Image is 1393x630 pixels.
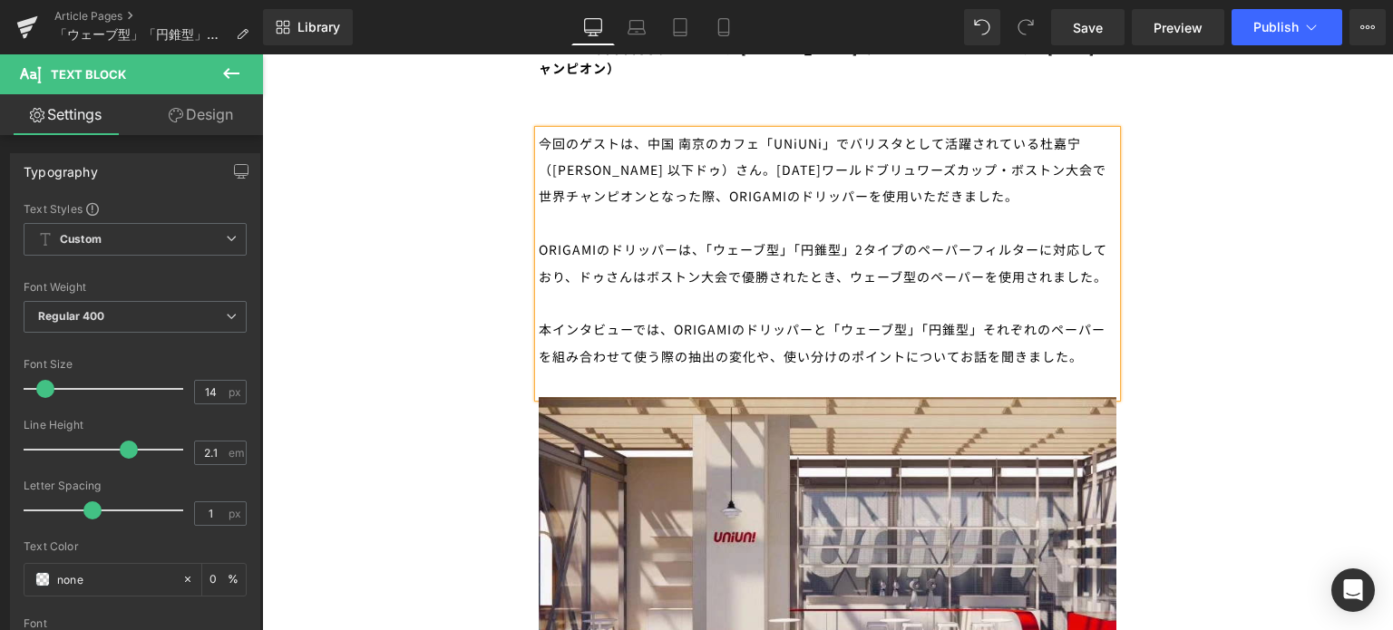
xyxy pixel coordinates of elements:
[1073,18,1103,37] span: Save
[1253,20,1299,34] span: Publish
[202,564,246,596] div: %
[1349,9,1386,45] button: More
[135,94,267,135] a: Design
[51,67,126,82] span: Text Block
[229,386,244,398] span: px
[229,508,244,519] span: px
[24,201,247,216] div: Text Styles
[263,9,353,45] a: New Library
[24,540,247,553] div: Text Color
[1331,568,1375,612] div: Open Intercom Messenger
[658,9,702,45] a: Tablet
[1232,9,1342,45] button: Publish
[24,480,247,492] div: Letter Spacing
[297,19,340,35] span: Library
[24,281,247,294] div: Font Weight
[24,358,247,371] div: Font Size
[277,76,854,343] div: 今回のゲストは、中国 南京のカフェ「UNiUNi」でバリスタとして活躍されている杜嘉宁（[PERSON_NAME] 以下ドゥ）さん。[DATE]ワールドブリュワーズカップ・ボストン大会で世界チャ...
[24,419,247,431] div: Line Height
[38,309,105,323] b: Regular 400
[229,447,244,459] span: em
[964,9,1000,45] button: Undo
[54,9,263,24] a: Article Pages
[1132,9,1224,45] a: Preview
[702,9,745,45] a: Mobile
[615,9,658,45] a: Laptop
[571,9,615,45] a: Desktop
[1008,9,1044,45] button: Redo
[24,154,98,179] div: Typography
[277,262,854,315] div: 本インタビューでは、ORIGAMIのドリッパーと「ウェーブ型」「円錐型」それぞれのペーパーを組み合わせて使う際の抽出の変化や、使い分けのポイントについてお話を聞きました。
[60,232,102,247] b: Custom
[54,27,229,42] span: 「ウェーブ型」「円錐型」ペーパーフィルターの選択によるコーヒー抽出の変化とは？
[57,569,173,589] input: Color
[277,182,854,236] div: ORIGAMIのドリッパーは、「ウェーブ型」「円錐型」2タイプのペーパーフィルターに対応しており、ドゥさんはボストン大会で優勝されたとき、ウェーブ型のペーパーを使用されました。
[24,617,247,630] div: Font
[1154,18,1203,37] span: Preview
